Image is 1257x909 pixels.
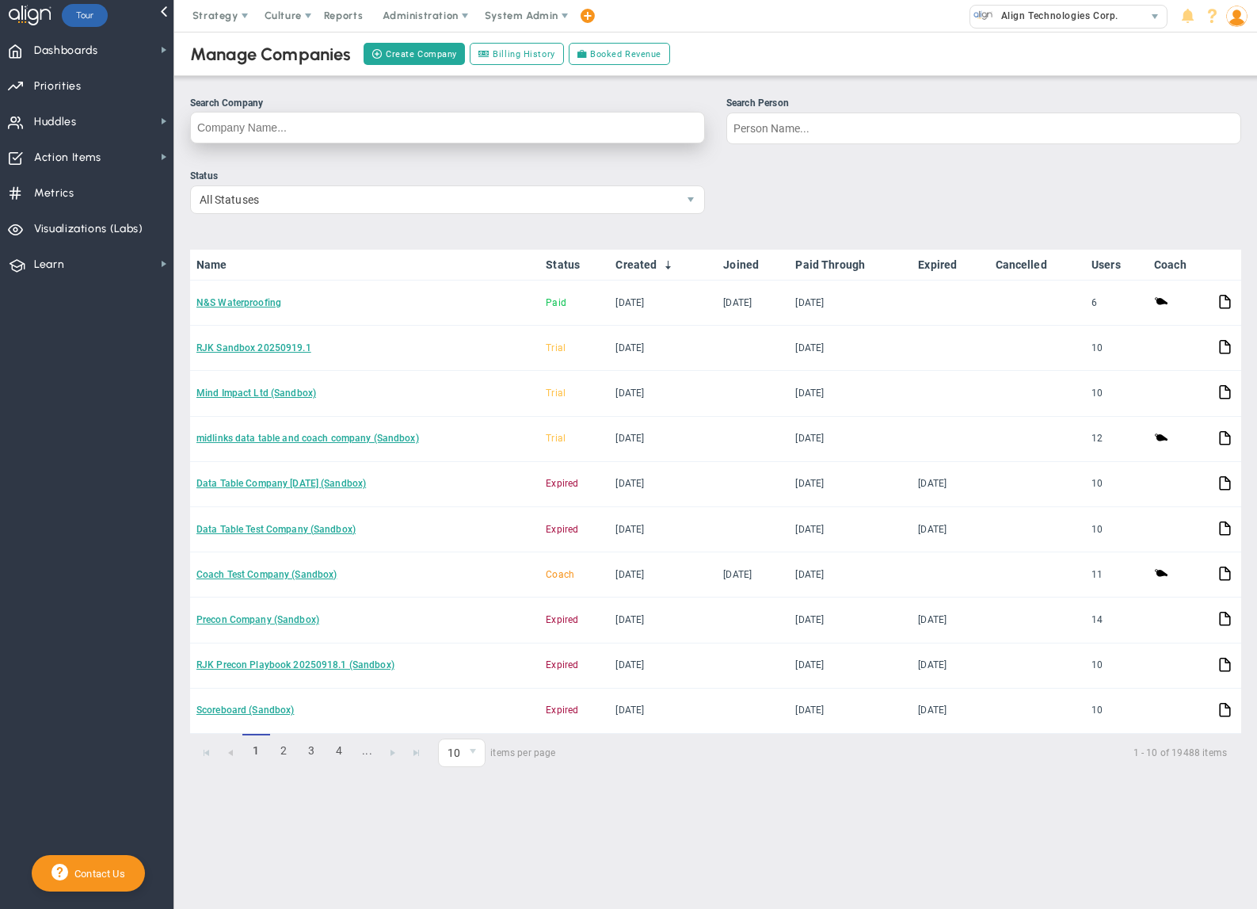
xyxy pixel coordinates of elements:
td: [DATE] [609,552,717,598]
td: [DATE] [789,689,912,734]
span: Expired [546,659,578,670]
span: Dashboards [34,34,98,67]
td: [DATE] [789,644,912,689]
img: 10991.Company.photo [973,6,993,25]
a: Joined [723,258,783,271]
span: Expired [546,705,578,716]
span: Coach [546,569,574,580]
span: Contact Us [68,868,125,880]
td: [DATE] [609,598,717,643]
a: Name [196,258,533,271]
div: Manage Companies [190,44,352,65]
td: [DATE] [609,417,717,462]
span: System Admin [485,10,558,21]
span: Visualizations (Labs) [34,212,143,246]
td: [DATE] [789,281,912,326]
span: Priorities [34,70,82,103]
a: Mind Impact Ltd (Sandbox) [196,388,316,399]
span: Trial [546,388,566,399]
button: Create Company [364,43,465,65]
td: [DATE] [789,326,912,371]
td: [DATE] [789,507,912,552]
td: [DATE] [912,689,988,734]
span: Align Technologies Corp. [993,6,1118,26]
td: [DATE] [609,371,717,416]
td: [DATE] [912,598,988,643]
span: Learn [34,248,64,281]
span: Administration [383,10,458,21]
td: [DATE] [912,644,988,689]
td: [DATE] [609,281,717,326]
td: [DATE] [609,326,717,371]
span: Paid [546,297,566,308]
span: All Statuses [191,186,677,213]
td: 6 [1085,281,1148,326]
span: Expired [546,524,578,535]
td: [DATE] [912,462,988,507]
a: RJK Sandbox 20250919.1 [196,342,311,353]
a: Status [546,258,603,271]
a: Coach [1154,258,1205,271]
span: Expired [546,614,578,625]
td: 10 [1085,689,1148,734]
span: Trial [546,342,566,353]
td: 12 [1085,417,1148,462]
span: select [462,739,485,766]
a: Users [1091,258,1141,271]
td: 14 [1085,598,1148,643]
a: Booked Revenue [569,43,670,65]
a: midlinks data table and coach company (Sandbox) [196,433,419,444]
a: 4 [326,734,353,768]
a: Created [615,258,710,271]
span: 0 [438,739,486,767]
span: Metrics [34,177,74,210]
a: RJK Precon Playbook 20250918.1 (Sandbox) [196,659,394,670]
td: [DATE] [717,281,789,326]
input: Search Person [726,113,1241,144]
td: 11 [1085,552,1148,598]
td: [DATE] [609,644,717,689]
td: 10 [1085,371,1148,416]
a: Go to the last page [405,741,429,765]
input: Search Company [190,112,705,143]
a: Precon Company (Sandbox) [196,614,319,625]
span: Culture [265,10,302,21]
span: Trial [546,433,566,444]
a: Expired [918,258,982,271]
span: select [677,186,704,213]
a: Data Table Test Company (Sandbox) [196,524,356,535]
span: Huddles [34,105,77,139]
td: 10 [1085,507,1148,552]
td: [DATE] [789,462,912,507]
span: 10 [439,739,462,766]
a: Data Table Company [DATE] (Sandbox) [196,478,366,489]
a: N&S Waterproofing [196,297,281,308]
td: [DATE] [609,689,717,734]
td: [DATE] [789,417,912,462]
a: Scoreboard (Sandbox) [196,705,294,716]
td: [DATE] [912,507,988,552]
td: 10 [1085,644,1148,689]
td: [DATE] [789,598,912,643]
td: [DATE] [609,507,717,552]
div: Search Company [190,96,705,111]
a: 3 [298,734,326,768]
img: 50429.Person.photo [1226,6,1247,27]
span: Expired [546,478,578,489]
td: 10 [1085,462,1148,507]
span: 1 - 10 of 19488 items [575,743,1227,762]
div: Search Person [726,96,1241,111]
span: Action Items [34,141,101,174]
a: Billing History [470,43,564,65]
span: items per page [438,739,556,767]
span: 1 [242,734,270,768]
div: Status [190,169,705,184]
a: Coach Test Company (Sandbox) [196,569,337,580]
a: Go to the next page [381,741,405,765]
td: 10 [1085,326,1148,371]
td: [DATE] [717,552,789,598]
td: [DATE] [789,371,912,416]
a: ... [353,734,381,768]
td: [DATE] [789,552,912,598]
span: Strategy [192,10,238,21]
